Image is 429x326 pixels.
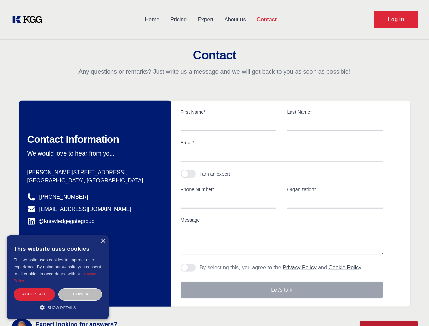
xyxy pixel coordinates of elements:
[200,170,230,177] div: I am an expert
[139,11,165,29] a: Home
[8,68,421,76] p: Any questions or remarks? Just write us a message and we will get back to you as soon as possible!
[39,205,131,213] a: [EMAIL_ADDRESS][DOMAIN_NAME]
[374,11,418,28] a: Request Demo
[181,217,383,223] label: Message
[395,293,429,326] iframe: Chat Widget
[27,177,160,185] p: [GEOGRAPHIC_DATA], [GEOGRAPHIC_DATA]
[27,217,95,225] a: @knowledgegategroup
[100,239,105,244] div: Close
[27,168,160,177] p: [PERSON_NAME][STREET_ADDRESS],
[58,288,102,300] div: Decline all
[219,11,251,29] a: About us
[283,265,317,270] a: Privacy Policy
[14,240,102,257] div: This website uses cookies
[27,149,160,158] p: We would love to hear from you.
[14,304,102,311] div: Show details
[11,14,48,25] a: KOL Knowledge Platform: Talk to Key External Experts (KEE)
[287,186,383,193] label: Organization*
[14,288,55,300] div: Accept all
[181,186,276,193] label: Phone Number*
[39,193,88,201] a: [PHONE_NUMBER]
[14,272,96,283] a: Cookie Policy
[8,49,421,62] h2: Contact
[200,264,363,272] p: By selecting this, you agree to the and .
[181,109,276,115] label: First Name*
[251,11,282,29] a: Contact
[27,133,160,145] h2: Contact Information
[328,265,361,270] a: Cookie Policy
[181,282,383,298] button: Let's talk
[48,306,76,310] span: Show details
[192,11,219,29] a: Expert
[14,258,101,276] span: This website uses cookies to improve user experience. By using our website you consent to all coo...
[181,139,383,146] label: Email*
[165,11,192,29] a: Pricing
[287,109,383,115] label: Last Name*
